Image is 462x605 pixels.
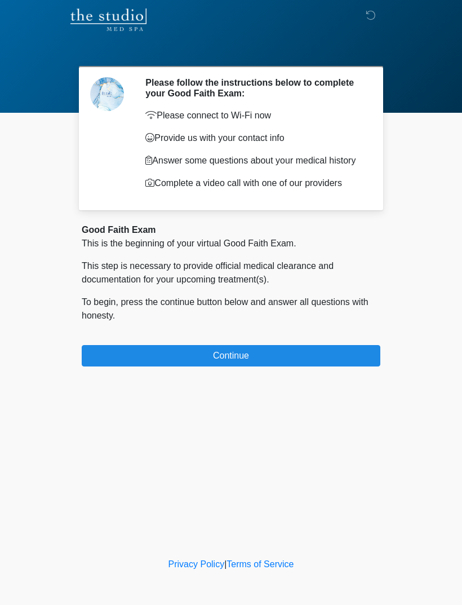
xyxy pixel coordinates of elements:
button: Continue [82,345,380,366]
a: Privacy Policy [168,559,225,569]
img: The Studio Med Spa Logo [70,8,146,31]
h2: Please follow the instructions below to complete your Good Faith Exam: [145,77,363,99]
h1: ‎ ‎ [73,41,389,61]
p: Complete a video call with one of our providers [145,176,363,190]
p: To begin, press the continue button below and answer all questions with honesty. [82,295,380,323]
a: | [224,559,226,569]
p: Please connect to Wi-Fi now [145,109,363,122]
p: Answer some questions about your medical history [145,154,363,167]
div: Good Faith Exam [82,223,380,237]
a: Terms of Service [226,559,294,569]
img: Agent Avatar [90,77,124,111]
p: This step is necessary to provide official medical clearance and documentation for your upcoming ... [82,259,380,286]
p: Provide us with your contact info [145,131,363,145]
p: This is the beginning of your virtual Good Faith Exam. [82,237,380,250]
